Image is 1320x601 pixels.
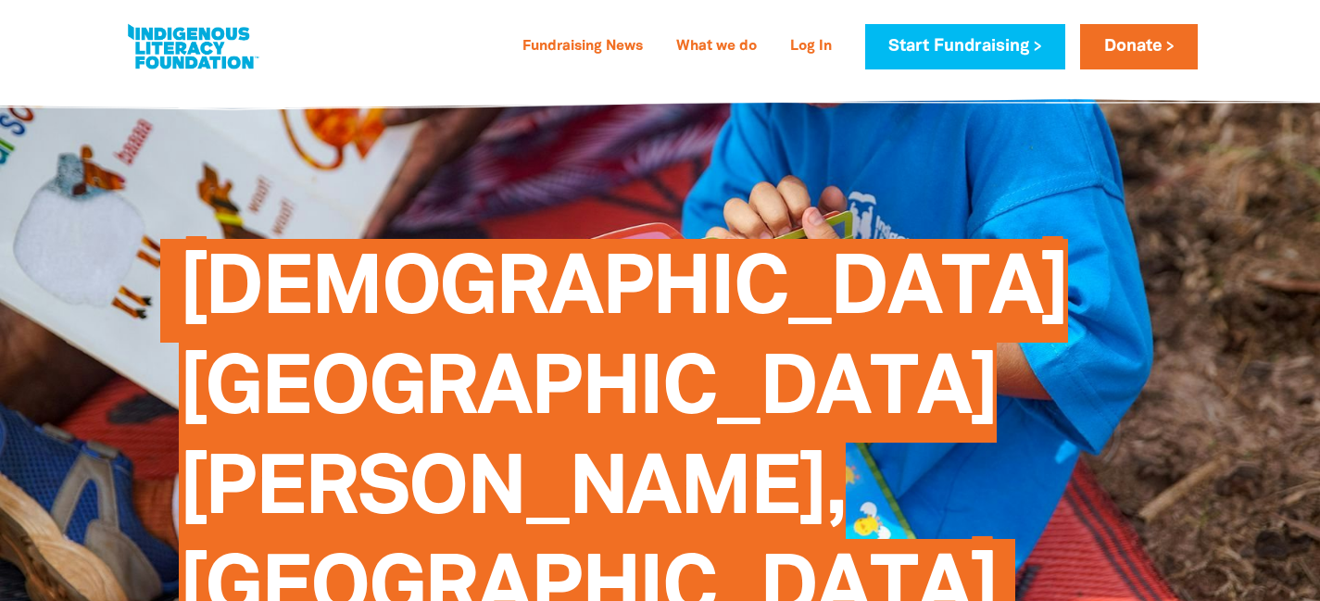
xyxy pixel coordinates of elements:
[779,32,843,62] a: Log In
[511,32,654,62] a: Fundraising News
[1080,24,1197,69] a: Donate
[865,24,1065,69] a: Start Fundraising
[665,32,768,62] a: What we do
